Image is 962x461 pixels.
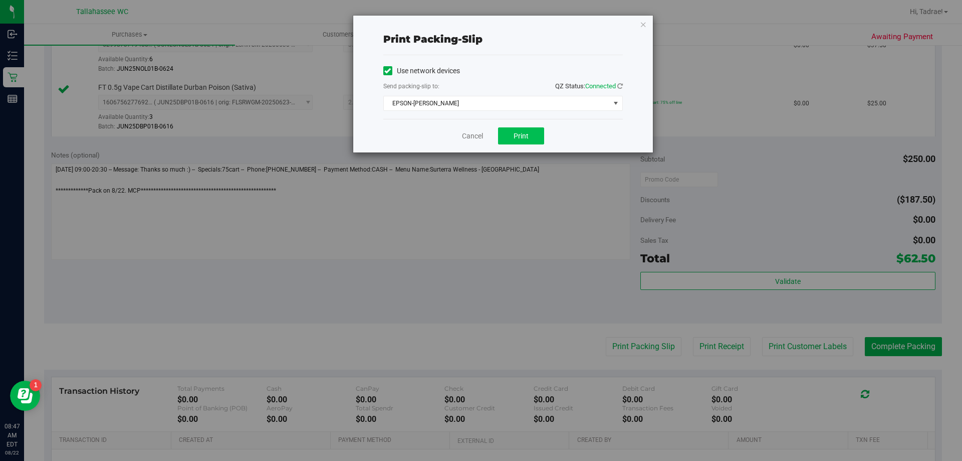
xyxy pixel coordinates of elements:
[383,82,439,91] label: Send packing-slip to:
[609,96,622,110] span: select
[514,132,529,140] span: Print
[30,379,42,391] iframe: Resource center unread badge
[383,33,483,45] span: Print packing-slip
[383,66,460,76] label: Use network devices
[555,82,623,90] span: QZ Status:
[498,127,544,144] button: Print
[462,131,483,141] a: Cancel
[384,96,610,110] span: EPSON-[PERSON_NAME]
[10,381,40,411] iframe: Resource center
[585,82,616,90] span: Connected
